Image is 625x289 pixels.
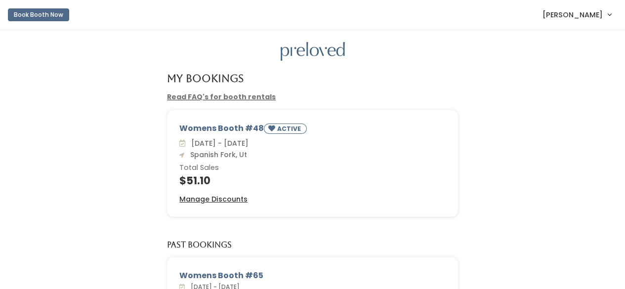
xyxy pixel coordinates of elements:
[542,9,603,20] span: [PERSON_NAME]
[179,123,446,138] div: Womens Booth #48
[167,92,276,102] a: Read FAQ's for booth rentals
[186,150,247,160] span: Spanish Fork, Ut
[8,8,69,21] button: Book Booth Now
[8,4,69,26] a: Book Booth Now
[187,138,249,148] span: [DATE] - [DATE]
[179,175,446,186] h4: $51.10
[179,270,446,282] div: Womens Booth #65
[277,124,303,133] small: ACTIVE
[179,164,446,172] h6: Total Sales
[281,42,345,61] img: preloved logo
[167,241,232,249] h5: Past Bookings
[179,194,248,205] a: Manage Discounts
[533,4,621,25] a: [PERSON_NAME]
[179,194,248,204] u: Manage Discounts
[167,73,244,84] h4: My Bookings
